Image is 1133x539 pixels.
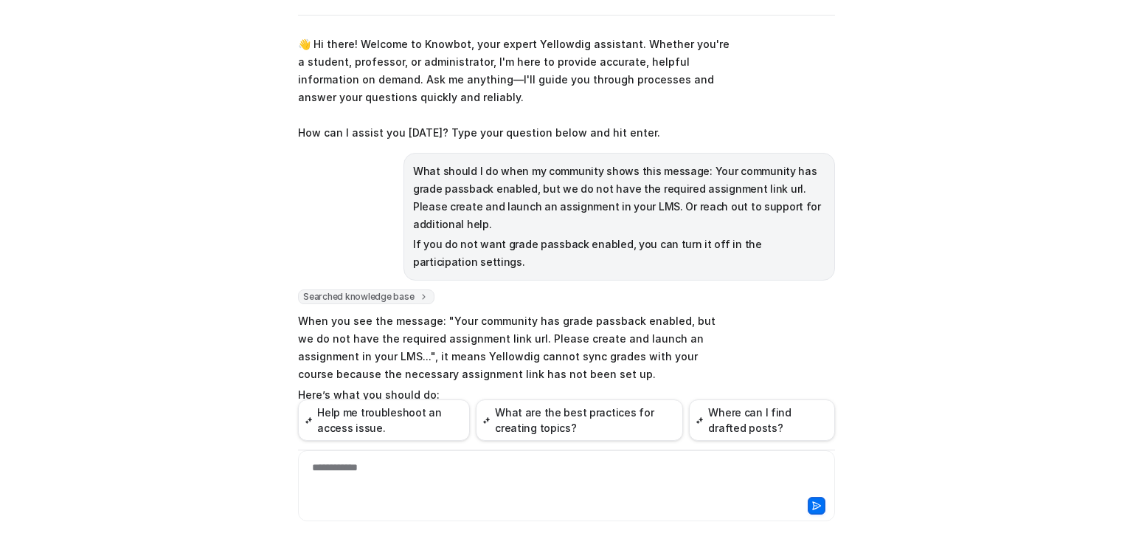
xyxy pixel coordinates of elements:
p: Here’s what you should do: [298,386,730,404]
p: If you do not want grade passback enabled, you can turn it off in the participation settings. [413,236,825,271]
button: Where can I find drafted posts? [689,399,835,441]
span: Searched knowledge base [298,289,434,304]
p: What should I do when my community shows this message: Your community has grade passback enabled,... [413,162,825,233]
button: What are the best practices for creating topics? [476,399,683,441]
button: Help me troubleshoot an access issue. [298,399,470,441]
p: 👋 Hi there! Welcome to Knowbot, your expert Yellowdig assistant. Whether you're a student, profes... [298,35,730,142]
p: When you see the message: "Your community has grade passback enabled, but we do not have the requ... [298,312,730,383]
